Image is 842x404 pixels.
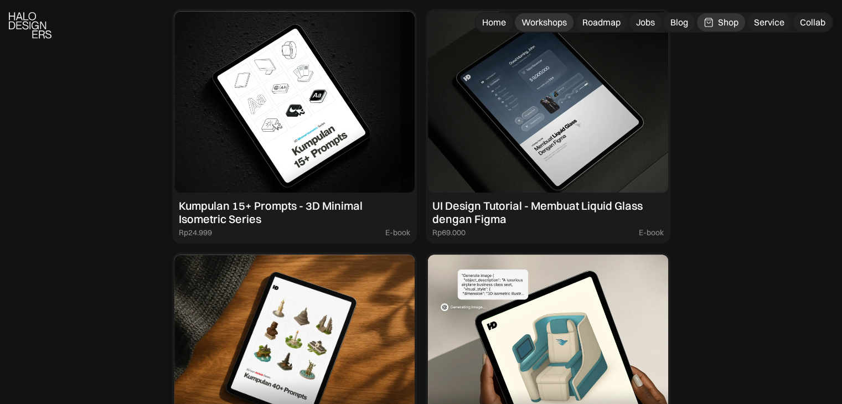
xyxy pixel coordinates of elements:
[179,199,410,226] div: Kumpulan 15+ Prompts - 3D Minimal Isometric Series
[639,228,664,237] div: E-book
[426,9,670,244] a: UI Design Tutorial - Membuat Liquid Glass dengan FigmaRp69.000E-book
[636,17,655,28] div: Jobs
[670,17,688,28] div: Blog
[432,199,664,226] div: UI Design Tutorial - Membuat Liquid Glass dengan Figma
[482,17,506,28] div: Home
[385,228,410,237] div: E-book
[582,17,621,28] div: Roadmap
[432,228,466,237] div: Rp69.000
[629,13,662,32] a: Jobs
[754,17,784,28] div: Service
[664,13,695,32] a: Blog
[521,17,567,28] div: Workshops
[476,13,513,32] a: Home
[718,17,738,28] div: Shop
[697,13,745,32] a: Shop
[747,13,791,32] a: Service
[172,9,417,244] a: Kumpulan 15+ Prompts - 3D Minimal Isometric SeriesRp24.999E-book
[179,228,212,237] div: Rp24.999
[576,13,627,32] a: Roadmap
[793,13,832,32] a: Collab
[800,17,825,28] div: Collab
[515,13,574,32] a: Workshops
